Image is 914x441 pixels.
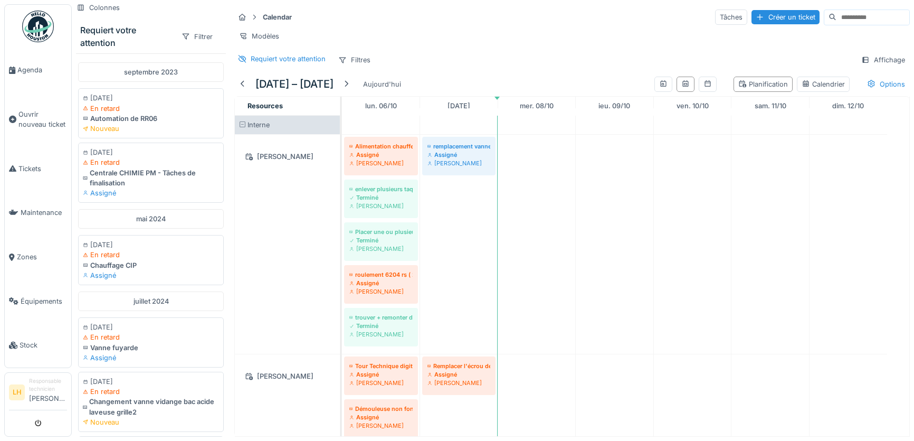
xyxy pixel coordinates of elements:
[83,104,219,114] div: En retard
[517,99,556,113] a: 8 octobre 2025
[349,370,413,379] div: Assigné
[83,397,219,417] div: Changement vanne vidange bac acide laveuse grille2
[5,235,71,279] a: Zones
[349,287,413,296] div: [PERSON_NAME]
[177,29,217,44] div: Filtrer
[674,99,711,113] a: 10 octobre 2025
[21,296,67,306] span: Équipements
[596,99,633,113] a: 9 octobre 2025
[83,93,219,103] div: [DATE]
[259,12,296,22] strong: Calendar
[427,151,490,159] div: Assigné
[83,168,219,188] div: Centrale CHIMIE PM - Tâches de finalisation
[427,370,490,379] div: Assigné
[5,48,71,92] a: Agenda
[427,362,490,370] div: Remplacer l'écrou de serrage des [MEDICAL_DATA] de film
[247,102,283,110] span: Resources
[83,417,219,427] div: Nouveau
[359,77,405,91] div: Aujourd'hui
[427,379,490,387] div: [PERSON_NAME]
[427,142,490,151] div: remplacement vanne anti pollution circuit chauffage
[255,78,334,90] h5: [DATE] – [DATE]
[349,322,413,330] div: Terminé
[349,193,413,202] div: Terminé
[17,252,67,262] span: Zones
[5,279,71,324] a: Équipements
[78,62,224,82] div: septembre 2023
[83,270,219,280] div: Assigné
[83,322,219,332] div: [DATE]
[349,202,413,210] div: [PERSON_NAME]
[349,185,413,193] div: enlever plusieurs taque d'égout sur le parking pour sous-traitant + les remettre +balayer le gros...
[80,24,173,49] div: Requiert votre attention
[349,142,413,151] div: Alimentation chauffe eau
[18,164,67,174] span: Tickets
[241,370,334,383] div: [PERSON_NAME]
[83,114,219,124] div: Automation de RR06
[349,405,413,413] div: Démouleuse non fonctionnel
[445,99,473,113] a: 7 octobre 2025
[349,362,413,370] div: Tour Technique digital
[349,270,413,279] div: roulement 6204 rs ( 2 en stock)
[83,147,219,157] div: [DATE]
[29,377,67,408] li: [PERSON_NAME]
[862,77,910,92] div: Options
[83,188,219,198] div: Assigné
[349,228,413,236] div: Placer une ou plusieurs étagères
[22,11,54,42] img: Badge_color-CXgf-gQk.svg
[349,279,413,287] div: Assigné
[5,323,71,368] a: Stock
[247,121,270,129] span: Interne
[21,208,67,218] span: Maintenance
[830,99,867,113] a: 12 octobre 2025
[18,109,67,129] span: Ouvrir nouveau ticket
[83,240,219,250] div: [DATE]
[78,292,224,311] div: juillet 2024
[5,92,71,147] a: Ouvrir nouveau ticket
[363,99,399,113] a: 6 octobre 2025
[349,330,413,339] div: [PERSON_NAME]
[334,52,375,68] div: Filtres
[5,147,71,191] a: Tickets
[20,340,67,350] span: Stock
[83,353,219,363] div: Assigné
[349,245,413,253] div: [PERSON_NAME]
[83,387,219,397] div: En retard
[349,421,413,430] div: [PERSON_NAME]
[234,29,284,44] div: Modèles
[83,377,219,387] div: [DATE]
[738,79,788,89] div: Planification
[9,377,67,410] a: LH Responsable technicien[PERSON_NAME]
[83,343,219,353] div: Vanne fuyarde
[9,384,25,400] li: LH
[83,260,219,270] div: Chauffage CIP
[802,79,845,89] div: Calendrier
[349,413,413,421] div: Assigné
[83,124,219,134] div: Nouveau
[751,10,820,24] div: Créer un ticket
[349,313,413,322] div: trouver + remonter disjoncteur comble PPC ( aide [PERSON_NAME])
[83,332,219,342] div: En retard
[251,54,326,64] div: Requiert votre attention
[856,52,910,68] div: Affichage
[349,379,413,387] div: [PERSON_NAME]
[752,99,789,113] a: 11 octobre 2025
[241,150,334,163] div: [PERSON_NAME]
[83,157,219,167] div: En retard
[715,10,747,25] div: Tâches
[29,377,67,393] div: Responsable technicien
[83,250,219,260] div: En retard
[349,151,413,159] div: Assigné
[349,159,413,167] div: [PERSON_NAME]
[5,191,71,235] a: Maintenance
[78,209,224,229] div: mai 2024
[349,236,413,245] div: Terminé
[427,159,490,167] div: [PERSON_NAME]
[17,65,67,75] span: Agenda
